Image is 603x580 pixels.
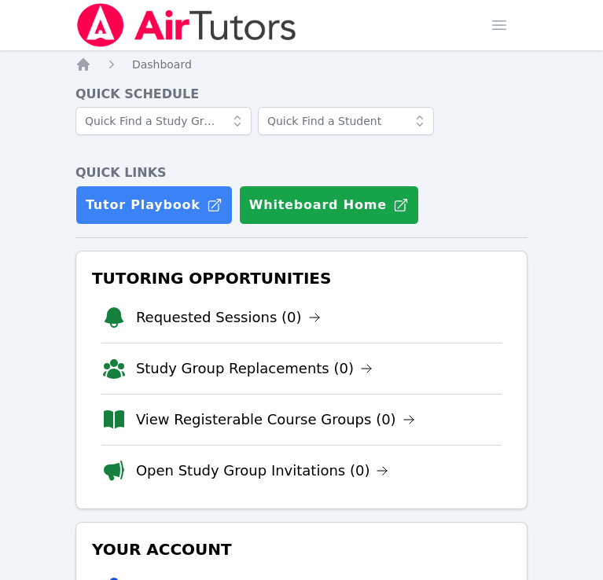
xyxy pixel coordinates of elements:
[136,307,321,329] a: Requested Sessions (0)
[89,264,514,292] h3: Tutoring Opportunities
[89,535,514,563] h3: Your Account
[75,107,252,135] input: Quick Find a Study Group
[136,358,373,380] a: Study Group Replacements (0)
[258,107,434,135] input: Quick Find a Student
[132,57,192,72] a: Dashboard
[75,3,298,47] img: Air Tutors
[75,163,528,182] h4: Quick Links
[75,57,528,72] nav: Breadcrumb
[132,58,192,71] span: Dashboard
[239,185,419,225] button: Whiteboard Home
[136,460,389,482] a: Open Study Group Invitations (0)
[75,85,528,104] h4: Quick Schedule
[136,409,415,431] a: View Registerable Course Groups (0)
[75,185,233,225] a: Tutor Playbook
